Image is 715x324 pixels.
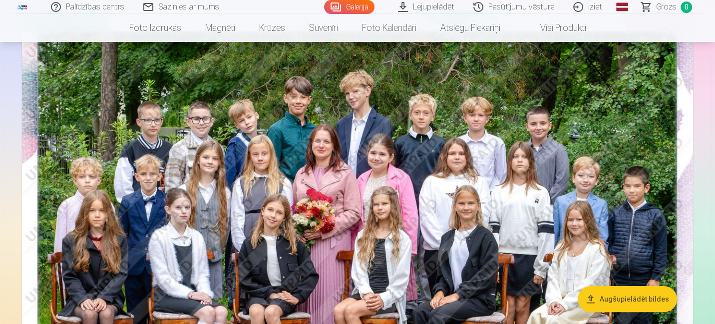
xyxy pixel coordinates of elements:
span: 0 [681,1,692,13]
a: Visi produkti [512,14,598,42]
a: Suvenīri [297,14,350,42]
img: /fa3 [17,4,28,10]
a: Magnēti [193,14,247,42]
span: Grozs [656,1,677,13]
a: Atslēgu piekariņi [428,14,512,42]
a: Foto izdrukas [117,14,193,42]
button: Augšupielādēt bildes [578,286,677,312]
a: Foto kalendāri [350,14,428,42]
a: Krūzes [247,14,297,42]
